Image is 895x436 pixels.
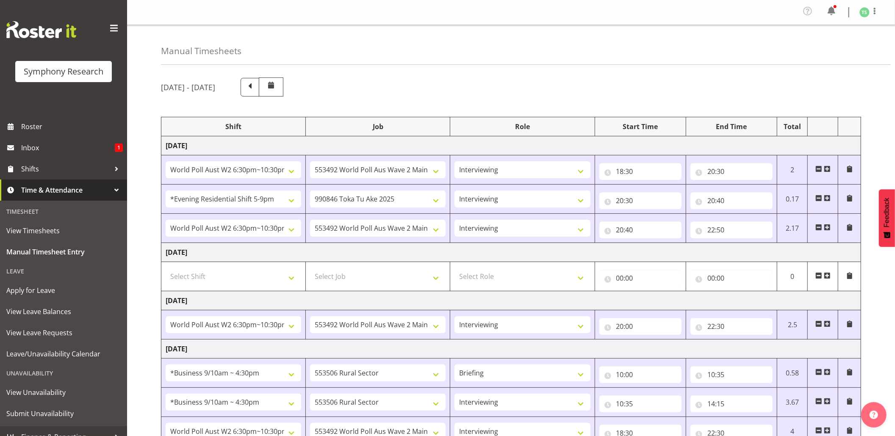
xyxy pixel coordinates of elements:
div: Total [781,121,803,132]
button: Feedback - Show survey [879,189,895,247]
td: 0 [777,262,808,291]
input: Click to select... [690,318,773,335]
div: Unavailability [2,364,125,382]
span: View Leave Requests [6,326,121,339]
div: Start Time [599,121,682,132]
span: Shifts [21,163,110,175]
td: 0.17 [777,185,808,214]
span: 1 [115,143,123,152]
input: Click to select... [690,366,773,383]
img: tanya-stebbing1954.jpg [859,7,870,17]
td: 0.58 [777,359,808,388]
a: Manual Timesheet Entry [2,241,125,262]
td: [DATE] [161,291,861,310]
td: 3.67 [777,388,808,417]
a: View Timesheets [2,220,125,241]
td: [DATE] [161,136,861,155]
div: Timesheet [2,203,125,220]
td: 2 [777,155,808,185]
input: Click to select... [599,395,682,412]
div: Shift [166,121,301,132]
a: View Unavailability [2,382,125,403]
a: Submit Unavailability [2,403,125,424]
span: Time & Attendance [21,184,110,196]
div: Job [310,121,446,132]
div: Role [454,121,590,132]
td: [DATE] [161,339,861,359]
span: View Timesheets [6,224,121,237]
span: Roster [21,120,123,133]
span: View Unavailability [6,386,121,399]
input: Click to select... [599,221,682,238]
span: Apply for Leave [6,284,121,297]
input: Click to select... [690,192,773,209]
input: Click to select... [690,163,773,180]
input: Click to select... [599,366,682,383]
img: Rosterit website logo [6,21,76,38]
input: Click to select... [599,163,682,180]
input: Click to select... [690,221,773,238]
span: Inbox [21,141,115,154]
a: View Leave Requests [2,322,125,343]
div: Symphony Research [24,65,103,78]
input: Click to select... [599,192,682,209]
span: Feedback [883,198,891,227]
span: Submit Unavailability [6,407,121,420]
span: View Leave Balances [6,305,121,318]
span: Leave/Unavailability Calendar [6,348,121,360]
input: Click to select... [599,318,682,335]
img: help-xxl-2.png [870,411,878,419]
div: Leave [2,262,125,280]
td: [DATE] [161,243,861,262]
h4: Manual Timesheets [161,46,241,56]
input: Click to select... [690,395,773,412]
td: 2.5 [777,310,808,339]
input: Click to select... [690,270,773,287]
input: Click to select... [599,270,682,287]
h5: [DATE] - [DATE] [161,83,215,92]
div: End Time [690,121,773,132]
a: View Leave Balances [2,301,125,322]
a: Leave/Unavailability Calendar [2,343,125,364]
td: 2.17 [777,214,808,243]
a: Apply for Leave [2,280,125,301]
span: Manual Timesheet Entry [6,246,121,258]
